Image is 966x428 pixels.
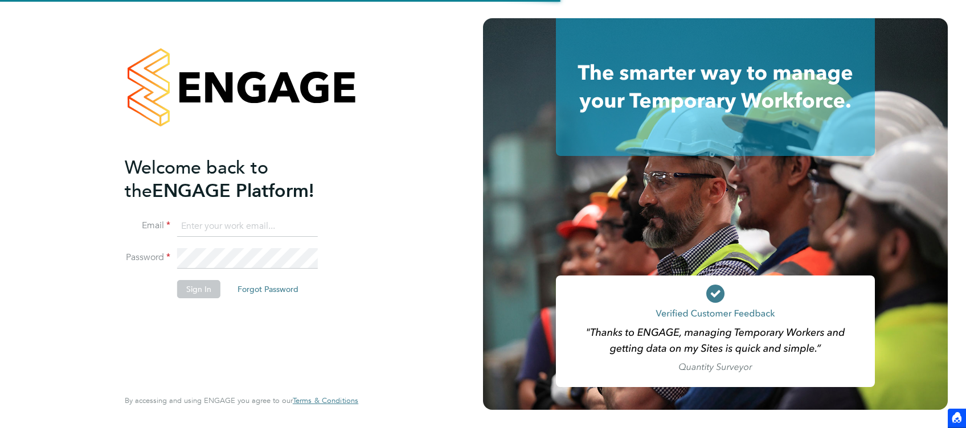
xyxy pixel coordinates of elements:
button: Sign In [177,280,220,298]
label: Password [125,252,170,264]
span: By accessing and using ENGAGE you agree to our [125,396,358,405]
button: Forgot Password [228,280,308,298]
h2: ENGAGE Platform! [125,156,347,203]
a: Terms & Conditions [293,396,358,405]
label: Email [125,220,170,232]
input: Enter your work email... [177,216,318,237]
span: Welcome back to the [125,157,268,202]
